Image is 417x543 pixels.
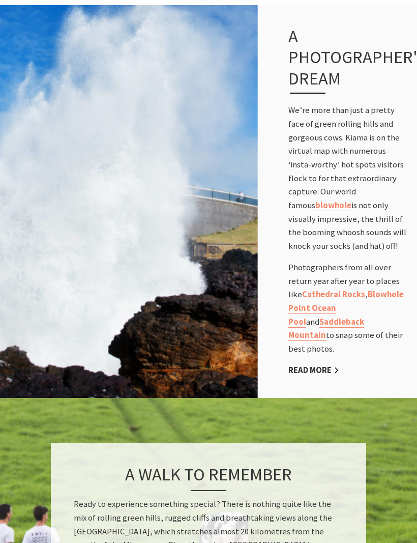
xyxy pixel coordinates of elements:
[74,464,343,491] h3: A walk to remember
[288,365,339,376] a: Read More
[288,104,407,253] p: We’re more than just a pretty face of green rolling hills and gorgeous cows. Kiama is on the virt...
[288,261,407,356] p: Photographers from all over return year after year to places like , and to snap some of their bes...
[288,317,364,341] a: Saddleback Mountain
[288,289,404,327] a: Blowhole Point Ocean Pool
[302,289,365,300] a: Cathedral Rocks
[315,200,351,211] a: blowhole
[288,25,395,94] h3: A photographer's dream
